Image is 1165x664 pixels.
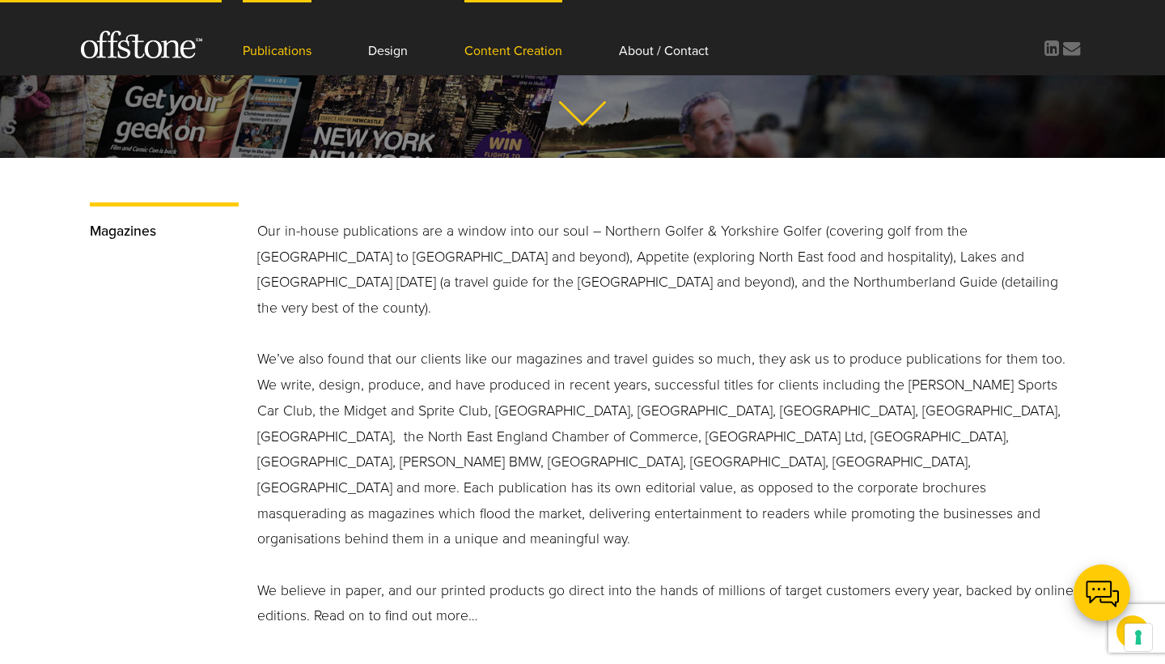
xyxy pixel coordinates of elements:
button: Your consent preferences for tracking technologies [1125,624,1152,651]
p: Magazines [90,219,239,245]
img: Offstone Publishing [81,31,202,58]
p: We’ve also found that our clients like our magazines and travel guides so much, they ask us to pr... [257,347,1075,552]
p: Our in-house publications are a window into our soul – Northern Golfer & Yorkshire Golfer (coveri... [257,219,1075,321]
p: We believe in paper, and our printed products go direct into the hands of millions of target cust... [257,578,1075,629]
